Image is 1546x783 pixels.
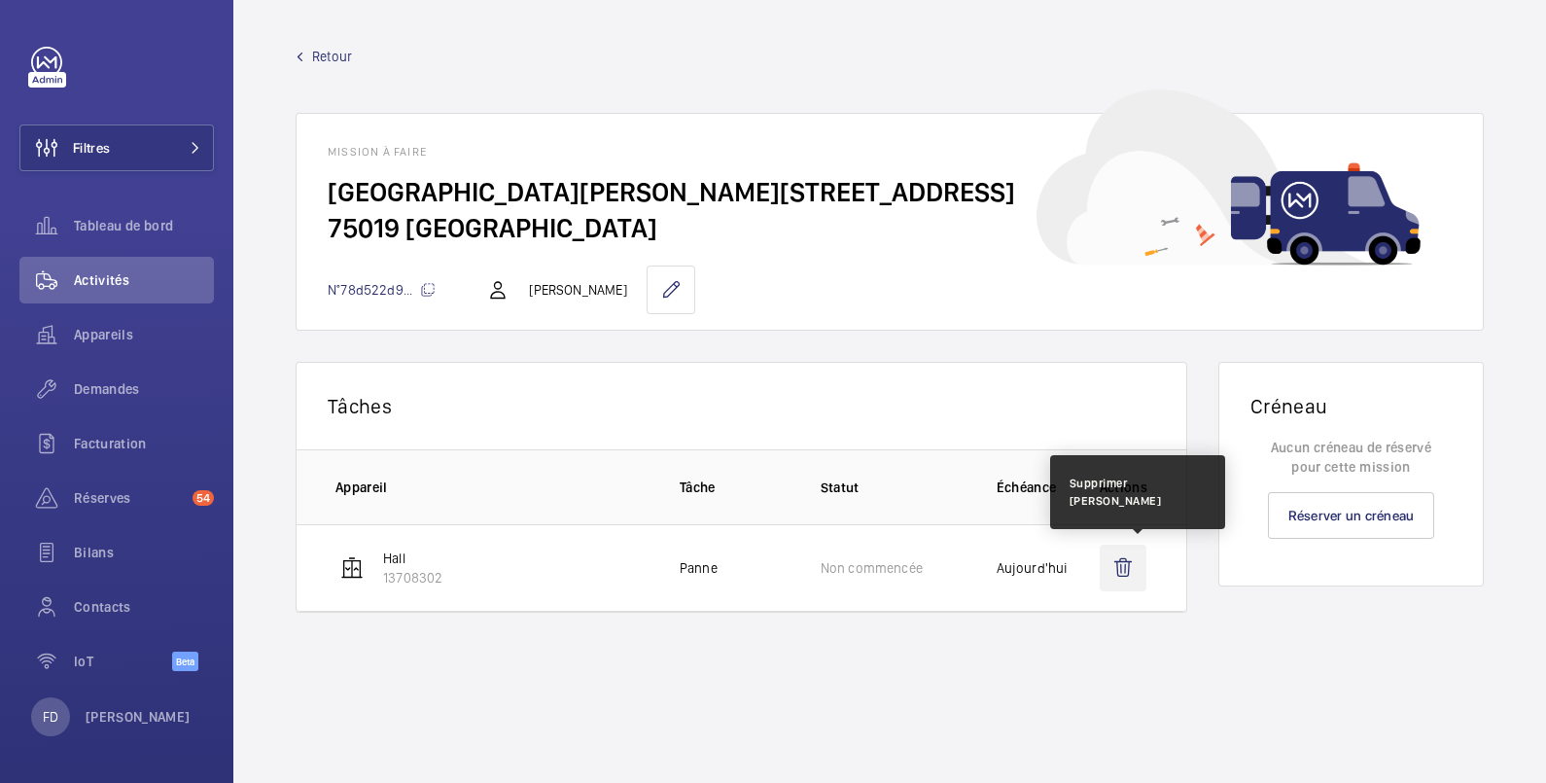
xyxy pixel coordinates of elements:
div: Supprimer [PERSON_NAME] [1070,475,1206,510]
p: Tâche [680,478,790,497]
span: Activités [74,270,214,290]
p: Panne [680,558,718,578]
a: Réserver un créneau [1268,492,1435,539]
span: Réserves [74,488,185,508]
span: IoT [74,652,172,671]
h2: 75019 [GEOGRAPHIC_DATA] [328,210,1452,246]
p: [PERSON_NAME] [529,280,626,300]
span: Tableau de bord [74,216,214,235]
span: N°78d522d9... [328,282,436,298]
img: car delivery [1037,89,1421,266]
span: Contacts [74,597,214,617]
p: Non commencée [821,558,923,578]
span: Bilans [74,543,214,562]
p: Tâches [328,394,1155,418]
p: Aujourd'hui [997,558,1069,578]
p: Appareil [335,478,649,497]
p: FD [43,707,58,727]
p: Aucun créneau de réservé pour cette mission [1250,438,1452,477]
h1: Créneau [1250,394,1452,418]
span: Retour [312,47,352,66]
span: Appareils [74,325,214,344]
p: 13708302 [383,568,442,587]
p: Échéance [997,478,1069,497]
p: [PERSON_NAME] [86,707,191,727]
img: elevator.svg [340,556,364,580]
p: Hall [383,549,442,568]
span: Beta [172,652,198,671]
span: Filtres [73,138,110,158]
span: 54 [193,490,214,506]
span: Demandes [74,379,214,399]
h2: [GEOGRAPHIC_DATA][PERSON_NAME][STREET_ADDRESS] [328,174,1452,210]
span: Facturation [74,434,214,453]
p: Statut [821,478,966,497]
button: Filtres [19,125,214,171]
h1: Mission à faire [328,145,1452,159]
